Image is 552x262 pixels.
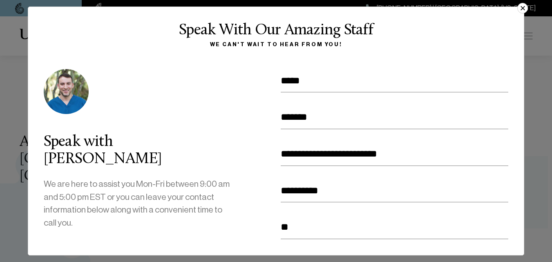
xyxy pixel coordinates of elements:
[44,178,232,229] p: We are here to assist you Mon-Fri between 9:00 am and 5:00 pm EST or you can leave your contact i...
[517,3,528,13] button: ×
[37,40,516,49] div: We can't wait to hear from you!
[37,22,516,39] div: Speak With Our Amazing Staff
[44,134,232,168] div: Speak with [PERSON_NAME]
[44,69,89,114] img: photo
